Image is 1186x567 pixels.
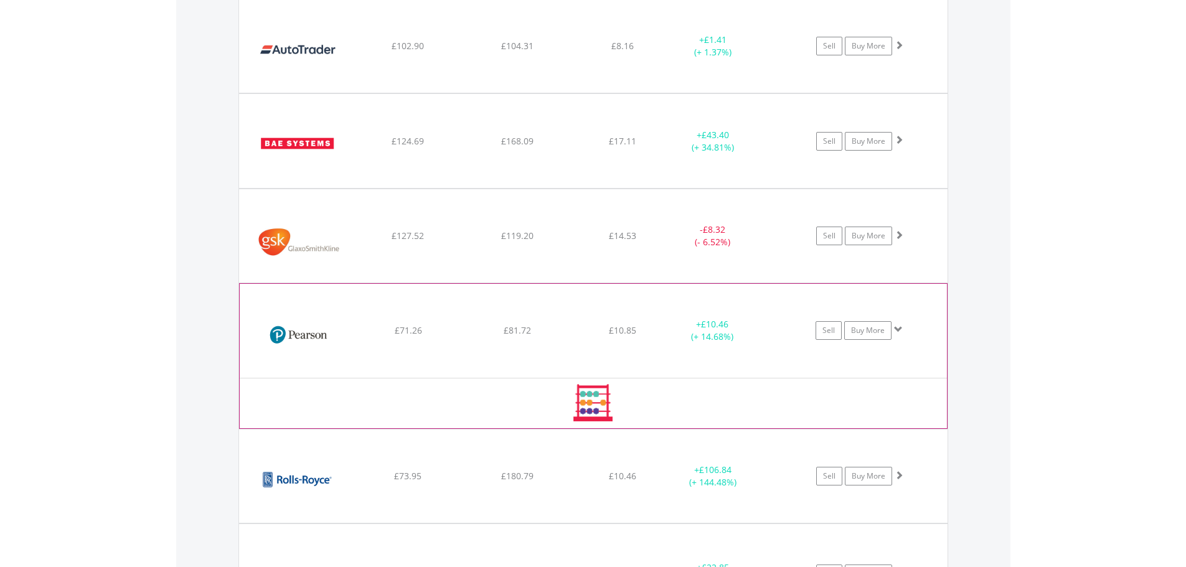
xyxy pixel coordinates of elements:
[666,129,760,154] div: + (+ 34.81%)
[702,129,729,141] span: £43.40
[245,15,352,90] img: EQU.GBP.AUTO.png
[701,318,728,330] span: £10.46
[501,40,534,52] span: £104.31
[392,40,424,52] span: £102.90
[392,135,424,147] span: £124.69
[245,205,352,279] img: EQU.GBP.GSK.png
[501,230,534,241] span: £119.20
[704,34,727,45] span: £1.41
[392,230,424,241] span: £127.52
[666,34,760,59] div: + (+ 1.37%)
[609,135,636,147] span: £17.11
[611,40,634,52] span: £8.16
[816,37,842,55] a: Sell
[816,467,842,485] a: Sell
[844,321,892,340] a: Buy More
[609,230,636,241] span: £14.53
[609,470,636,482] span: £10.46
[394,470,421,482] span: £73.95
[699,464,732,476] span: £106.84
[816,227,842,245] a: Sell
[245,110,352,184] img: EQU.GBP.BA.png
[666,223,760,248] div: - (- 6.52%)
[246,299,353,374] img: EQU.GBP.PSON.png
[816,132,842,151] a: Sell
[501,135,534,147] span: £168.09
[666,318,759,343] div: + (+ 14.68%)
[666,464,760,489] div: + (+ 144.48%)
[703,223,725,235] span: £8.32
[504,324,531,336] span: £81.72
[845,37,892,55] a: Buy More
[501,470,534,482] span: £180.79
[245,445,352,520] img: EQU.GBP.RR.png
[845,227,892,245] a: Buy More
[845,467,892,485] a: Buy More
[816,321,842,340] a: Sell
[609,324,636,336] span: £10.85
[395,324,422,336] span: £71.26
[845,132,892,151] a: Buy More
